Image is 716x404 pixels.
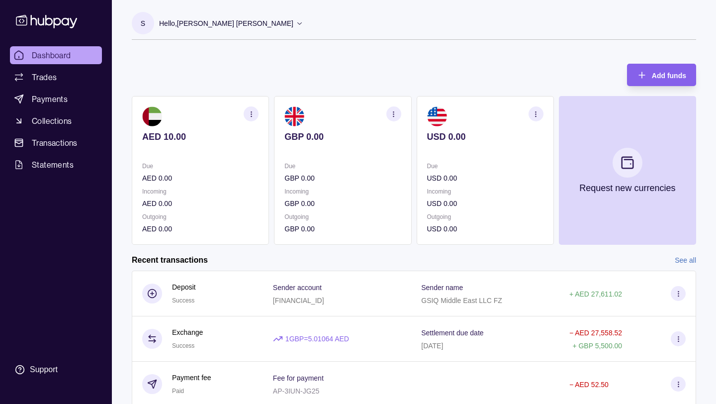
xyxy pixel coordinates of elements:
span: Trades [32,71,57,83]
p: AED 0.00 [142,223,259,234]
a: Payments [10,90,102,108]
p: − AED 52.50 [569,381,609,389]
div: Support [30,364,58,375]
img: ae [142,106,162,126]
p: Deposit [172,282,195,293]
a: See all [675,255,696,266]
p: 1 GBP = 5.01064 AED [285,333,349,344]
p: Request new currencies [579,183,675,194]
p: Due [284,161,401,172]
span: Payments [32,93,68,105]
p: Incoming [284,186,401,197]
span: Success [172,297,194,304]
p: Due [427,161,543,172]
span: Dashboard [32,49,71,61]
p: [FINANCIAL_ID] [273,297,324,304]
span: Paid [172,388,184,395]
button: Request new currencies [559,96,696,245]
span: Collections [32,115,72,127]
p: AP-3IUN-JG25 [273,387,319,395]
p: AED 10.00 [142,131,259,142]
p: GBP 0.00 [284,131,401,142]
button: Add funds [627,64,696,86]
p: USD 0.00 [427,198,543,209]
p: Incoming [427,186,543,197]
p: Incoming [142,186,259,197]
a: Statements [10,156,102,174]
p: Exchange [172,327,203,338]
h2: Recent transactions [132,255,208,266]
p: + AED 27,611.02 [569,290,622,298]
p: Fee for payment [273,374,324,382]
img: gb [284,106,304,126]
p: Settlement due date [421,329,483,337]
a: Dashboard [10,46,102,64]
p: Outgoing [284,211,401,222]
span: Success [172,342,194,349]
p: USD 0.00 [427,223,543,234]
p: S [141,18,145,29]
p: − AED 27,558.52 [569,329,622,337]
p: Payment fee [172,372,211,383]
p: GBP 0.00 [284,223,401,234]
p: + GBP 5,500.00 [572,342,622,350]
p: Outgoing [142,211,259,222]
a: Transactions [10,134,102,152]
p: Sender name [421,284,463,292]
p: Due [142,161,259,172]
img: us [427,106,447,126]
p: [DATE] [421,342,443,350]
a: Trades [10,68,102,86]
span: Add funds [652,72,686,80]
p: AED 0.00 [142,173,259,184]
p: Outgoing [427,211,543,222]
p: AED 0.00 [142,198,259,209]
span: Transactions [32,137,78,149]
p: GBP 0.00 [284,173,401,184]
a: Collections [10,112,102,130]
span: Statements [32,159,74,171]
p: GBP 0.00 [284,198,401,209]
a: Support [10,359,102,380]
p: GSIQ Middle East LLC FZ [421,297,502,304]
p: USD 0.00 [427,131,543,142]
p: Hello, [PERSON_NAME] [PERSON_NAME] [159,18,293,29]
p: USD 0.00 [427,173,543,184]
p: Sender account [273,284,322,292]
